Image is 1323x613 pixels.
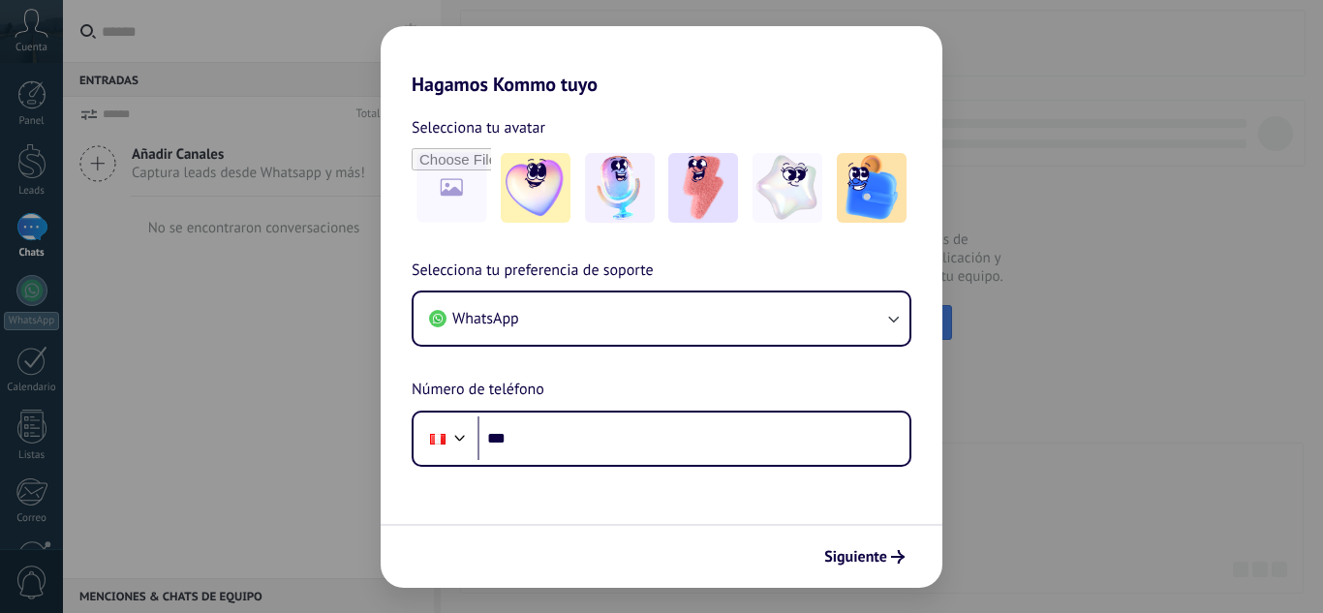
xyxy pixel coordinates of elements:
button: WhatsApp [414,292,909,345]
span: Siguiente [824,550,887,564]
h2: Hagamos Kommo tuyo [381,26,942,96]
img: -2.jpeg [585,153,655,223]
button: Siguiente [815,540,913,573]
span: Selecciona tu avatar [412,115,545,140]
div: Peru: + 51 [419,418,456,459]
span: Selecciona tu preferencia de soporte [412,259,654,284]
img: -1.jpeg [501,153,570,223]
img: -4.jpeg [753,153,822,223]
img: -3.jpeg [668,153,738,223]
img: -5.jpeg [837,153,907,223]
span: Número de teléfono [412,378,544,403]
span: WhatsApp [452,309,519,328]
